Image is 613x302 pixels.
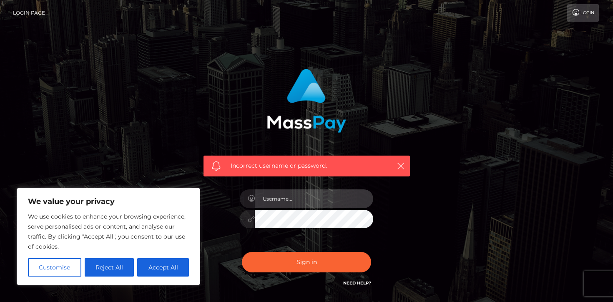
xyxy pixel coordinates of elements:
[137,258,189,277] button: Accept All
[17,188,200,285] div: We value your privacy
[28,258,81,277] button: Customise
[255,189,373,208] input: Username...
[28,196,189,206] p: We value your privacy
[343,280,371,286] a: Need Help?
[267,69,346,133] img: MassPay Login
[231,161,383,170] span: Incorrect username or password.
[13,4,45,22] a: Login Page
[28,211,189,252] p: We use cookies to enhance your browsing experience, serve personalised ads or content, and analys...
[85,258,134,277] button: Reject All
[242,252,371,272] button: Sign in
[567,4,599,22] a: Login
